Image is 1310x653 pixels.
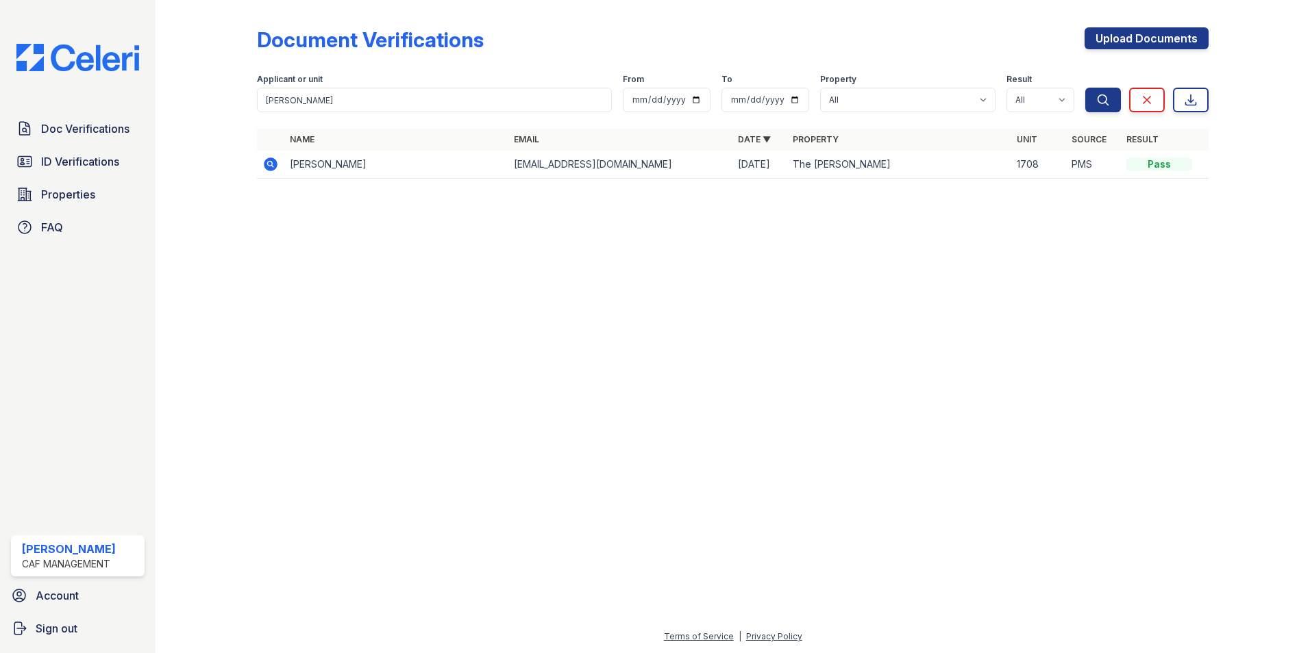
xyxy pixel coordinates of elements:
[22,541,116,557] div: [PERSON_NAME]
[290,134,314,144] a: Name
[1072,134,1107,144] a: Source
[739,631,741,641] div: |
[1017,134,1037,144] a: Unit
[793,134,839,144] a: Property
[1126,134,1159,144] a: Result
[746,631,802,641] a: Privacy Policy
[738,134,771,144] a: Date ▼
[664,631,734,641] a: Terms of Service
[22,557,116,571] div: CAF Management
[787,151,1011,179] td: The [PERSON_NAME]
[257,74,323,85] label: Applicant or unit
[284,151,508,179] td: [PERSON_NAME]
[36,620,77,637] span: Sign out
[36,587,79,604] span: Account
[732,151,787,179] td: [DATE]
[5,582,150,609] a: Account
[1011,151,1066,179] td: 1708
[514,134,539,144] a: Email
[1066,151,1121,179] td: PMS
[1085,27,1209,49] a: Upload Documents
[11,148,145,175] a: ID Verifications
[820,74,856,85] label: Property
[1006,74,1032,85] label: Result
[623,74,644,85] label: From
[41,120,129,137] span: Doc Verifications
[5,615,150,642] a: Sign out
[5,44,150,71] img: CE_Logo_Blue-a8612792a0a2168367f1c8372b55b34899dd931a85d93a1a3d3e32e68fde9ad4.png
[721,74,732,85] label: To
[11,214,145,241] a: FAQ
[11,181,145,208] a: Properties
[257,88,612,112] input: Search by name, email, or unit number
[41,186,95,203] span: Properties
[1126,157,1192,171] div: Pass
[257,27,484,52] div: Document Verifications
[41,219,63,235] span: FAQ
[11,115,145,142] a: Doc Verifications
[508,151,732,179] td: [EMAIL_ADDRESS][DOMAIN_NAME]
[41,153,119,170] span: ID Verifications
